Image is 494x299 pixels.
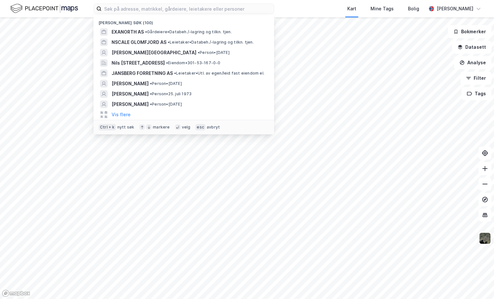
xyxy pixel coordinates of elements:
[112,90,149,98] span: [PERSON_NAME]
[370,5,394,13] div: Mine Tags
[437,5,473,13] div: [PERSON_NAME]
[198,50,230,55] span: Person • [DATE]
[150,102,152,107] span: •
[198,50,200,55] span: •
[153,125,170,130] div: markere
[112,49,196,57] span: [PERSON_NAME][GEOGRAPHIC_DATA]
[145,29,147,34] span: •
[460,72,491,85] button: Filter
[168,40,254,45] span: Leietaker • Databeh./-lagring og tilkn. tjen.
[462,268,494,299] div: Kontrollprogram for chat
[112,100,149,108] span: [PERSON_NAME]
[112,111,131,119] button: Vis flere
[145,29,232,35] span: Gårdeiere • Databeh./-lagring og tilkn. tjen.
[454,56,491,69] button: Analyse
[112,28,144,36] span: EXANORTH AS
[99,124,116,130] div: Ctrl + k
[174,71,264,76] span: Leietaker • Utl. av egen/leid fast eiendom el.
[102,4,274,14] input: Søk på adresse, matrikkel, gårdeiere, leietakere eller personer
[182,125,191,130] div: velg
[150,81,182,86] span: Person • [DATE]
[452,41,491,54] button: Datasett
[448,25,491,38] button: Bokmerker
[150,102,182,107] span: Person • [DATE]
[150,91,192,97] span: Person • 25. juli 1973
[462,268,494,299] iframe: Chat Widget
[408,5,419,13] div: Bolig
[150,91,152,96] span: •
[195,124,205,130] div: esc
[150,81,152,86] span: •
[168,40,170,45] span: •
[166,60,168,65] span: •
[10,3,78,14] img: logo.f888ab2527a4732fd821a326f86c7f29.svg
[174,71,176,76] span: •
[112,69,173,77] span: JANSBERG FORRETNING AS
[94,15,274,27] div: [PERSON_NAME] søk (100)
[112,38,166,46] span: NSCALE GLOMFJORD AS
[117,125,134,130] div: nytt søk
[112,59,165,67] span: Nils [STREET_ADDRESS]
[207,125,220,130] div: avbryt
[461,87,491,100] button: Tags
[112,80,149,88] span: [PERSON_NAME]
[479,232,491,244] img: 9k=
[2,290,30,297] a: Mapbox homepage
[347,5,356,13] div: Kart
[166,60,221,66] span: Eiendom • 301-53-167-0-0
